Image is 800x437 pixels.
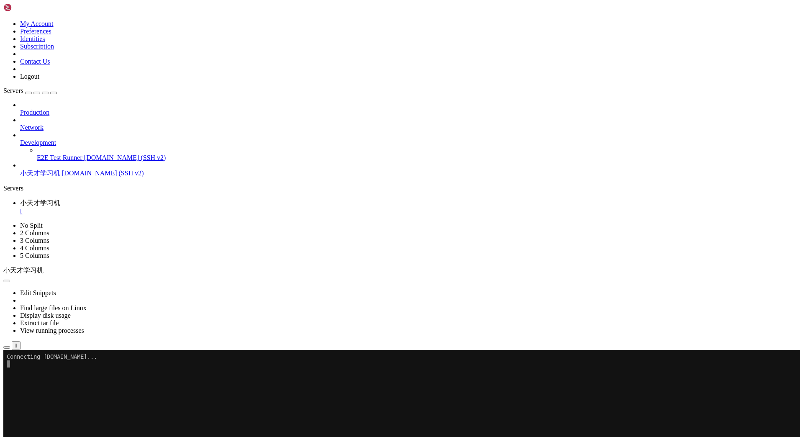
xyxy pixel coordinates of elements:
a: View running processes [20,327,84,334]
li: Production [20,101,797,116]
span: Production [20,109,49,116]
a: Identities [20,35,45,42]
a: Display disk usage [20,312,71,319]
span: 小天才学习机 [20,170,60,177]
a: 4 Columns [20,244,49,252]
span: Development [20,139,56,146]
div:  [15,342,17,349]
a: 3 Columns [20,237,49,244]
a: Logout [20,73,39,80]
div: Servers [3,185,797,192]
a: 2 Columns [20,229,49,236]
a: Find large files on Linux [20,304,87,311]
a: No Split [20,222,43,229]
a: Edit Snippets [20,289,56,296]
a: Production [20,109,797,116]
li: E2E Test Runner [DOMAIN_NAME] (SSH v2) [37,147,797,162]
a: My Account [20,20,54,27]
a: Contact Us [20,58,50,65]
a: 小天才学习机 [20,199,797,215]
a: Preferences [20,28,51,35]
a: Extract tar file [20,319,59,326]
span: E2E Test Runner [37,154,82,161]
span: 小天才学习机 [3,267,44,274]
a: Development [20,139,797,147]
li: Development [20,131,797,162]
span: [DOMAIN_NAME] (SSH v2) [62,170,144,177]
span: [DOMAIN_NAME] (SSH v2) [84,154,166,161]
img: Shellngn [3,3,51,12]
li: Network [20,116,797,131]
a: E2E Test Runner [DOMAIN_NAME] (SSH v2) [37,154,797,162]
span: Servers [3,87,23,94]
a: Servers [3,87,57,94]
span: 小天才学习机 [20,199,60,206]
a: Network [20,124,797,131]
a:  [20,208,797,215]
a: 5 Columns [20,252,49,259]
li: 小天才学习机 [DOMAIN_NAME] (SSH v2) [20,162,797,178]
div: (0, 1) [3,10,7,18]
a: 小天才学习机 [DOMAIN_NAME] (SSH v2) [20,169,797,178]
span: Network [20,124,44,131]
button:  [12,341,21,350]
a: Subscription [20,43,54,50]
x-row: Connecting [DOMAIN_NAME]... [3,3,691,10]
